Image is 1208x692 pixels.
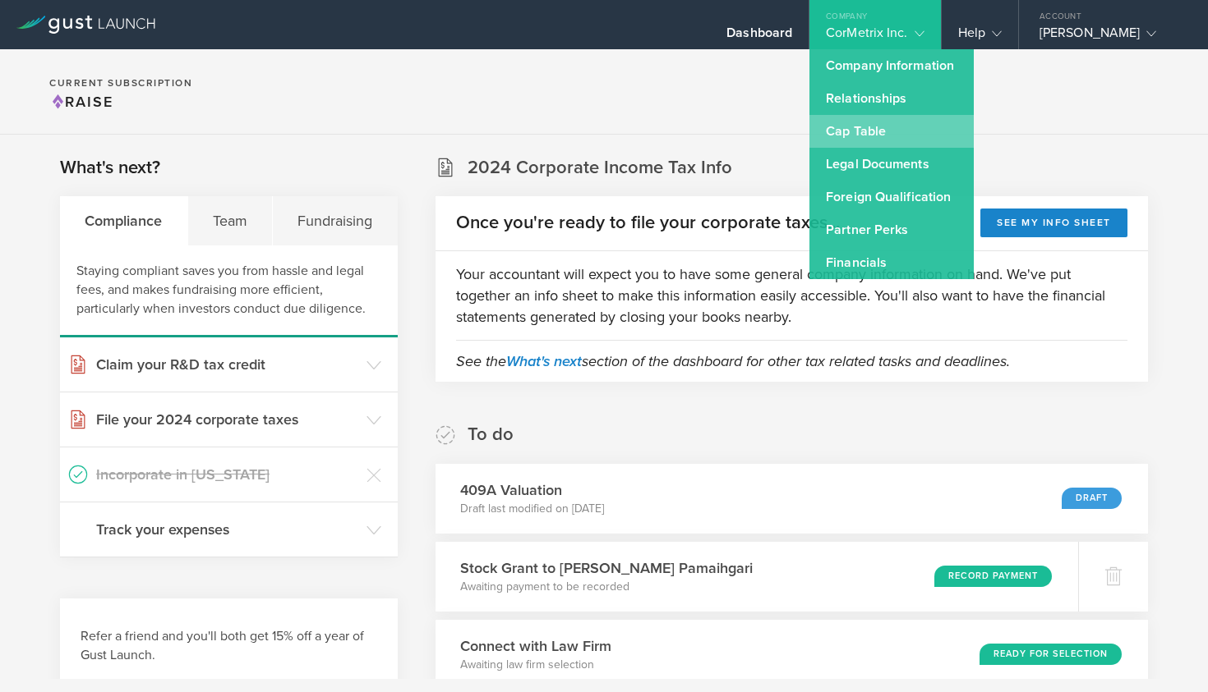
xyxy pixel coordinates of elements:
[96,354,358,375] h3: Claim your R&D tax credit
[456,264,1127,328] p: Your accountant will expect you to have some general company information on hand. We've put toget...
[468,423,514,447] h2: To do
[726,25,792,49] div: Dashboard
[1062,488,1122,509] div: Draft
[96,464,358,485] h3: Incorporate in [US_STATE]
[436,620,1148,690] div: Connect with Law FirmAwaiting law firm selectionReady for Selection
[456,211,840,235] h2: Once you're ready to file your corporate taxes...
[436,464,1148,534] div: 409A ValuationDraft last modified on [DATE]Draft
[506,352,582,370] a: What's next
[958,25,1002,49] div: Help
[96,409,358,430] h3: File your 2024 corporate taxes
[188,196,274,245] div: Team
[60,156,160,180] h2: What's next?
[826,25,924,49] div: CorMetrix Inc.
[460,579,753,595] p: Awaiting payment to be recorded
[1040,25,1179,49] div: [PERSON_NAME]
[456,352,1010,370] em: See the section of the dashboard for other tax related tasks and deadlines.
[980,209,1127,237] button: See my info sheet
[49,78,192,88] h2: Current Subscription
[49,93,113,111] span: Raise
[436,542,1078,612] div: Stock Grant to [PERSON_NAME] PamaihgariAwaiting payment to be recordedRecord Payment
[60,196,188,245] div: Compliance
[460,501,604,517] p: Draft last modified on [DATE]
[468,156,732,180] h2: 2024 Corporate Income Tax Info
[460,479,604,501] h3: 409A Valuation
[96,519,358,540] h3: Track your expenses
[1126,613,1208,692] iframe: Chat Widget
[980,644,1122,665] div: Ready for Selection
[460,657,611,673] p: Awaiting law firm selection
[460,557,753,579] h3: Stock Grant to [PERSON_NAME] Pamaihgari
[460,635,611,657] h3: Connect with Law Firm
[60,245,398,337] div: Staying compliant saves you from hassle and legal fees, and makes fundraising more efficient, par...
[273,196,398,245] div: Fundraising
[81,627,377,665] h3: Refer a friend and you'll both get 15% off a year of Gust Launch.
[934,566,1052,587] div: Record Payment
